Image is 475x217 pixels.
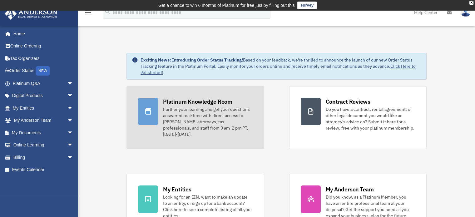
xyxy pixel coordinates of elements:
a: Billingarrow_drop_down [4,151,83,164]
span: arrow_drop_down [67,90,80,102]
span: arrow_drop_down [67,77,80,90]
div: Based on your feedback, we're thrilled to announce the launch of our new Order Status Tracking fe... [141,57,421,76]
span: arrow_drop_down [67,114,80,127]
a: Click Here to get started! [141,63,416,75]
div: NEW [36,66,50,76]
span: arrow_drop_down [67,126,80,139]
img: Anderson Advisors Platinum Portal [3,7,59,20]
a: Contract Reviews Do you have a contract, rental agreement, or other legal document you would like... [289,86,427,149]
div: Platinum Knowledge Room [163,98,232,106]
a: Online Learningarrow_drop_down [4,139,83,151]
a: My Entitiesarrow_drop_down [4,102,83,114]
a: menu [84,11,92,16]
div: Get a chance to win 6 months of Platinum for free just by filling out this [158,2,295,9]
div: Further your learning and get your questions answered real-time with direct access to [PERSON_NAM... [163,106,252,137]
a: survey [297,2,317,9]
a: My Documentsarrow_drop_down [4,126,83,139]
span: arrow_drop_down [67,139,80,152]
a: Online Ordering [4,40,83,52]
div: Do you have a contract, rental agreement, or other legal document you would like an attorney's ad... [326,106,415,131]
img: User Pic [461,8,470,17]
a: Order StatusNEW [4,65,83,77]
strong: Exciting News: Introducing Order Status Tracking! [141,57,243,63]
i: search [104,8,111,15]
a: Home [4,27,80,40]
i: menu [84,9,92,16]
a: Platinum Q&Aarrow_drop_down [4,77,83,90]
div: My Entities [163,185,191,193]
a: Digital Productsarrow_drop_down [4,90,83,102]
a: My Anderson Teamarrow_drop_down [4,114,83,127]
span: arrow_drop_down [67,102,80,115]
span: arrow_drop_down [67,151,80,164]
a: Platinum Knowledge Room Further your learning and get your questions answered real-time with dire... [126,86,264,149]
div: Contract Reviews [326,98,370,106]
a: Events Calendar [4,164,83,176]
a: Tax Organizers [4,52,83,65]
div: close [469,1,473,5]
div: My Anderson Team [326,185,374,193]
